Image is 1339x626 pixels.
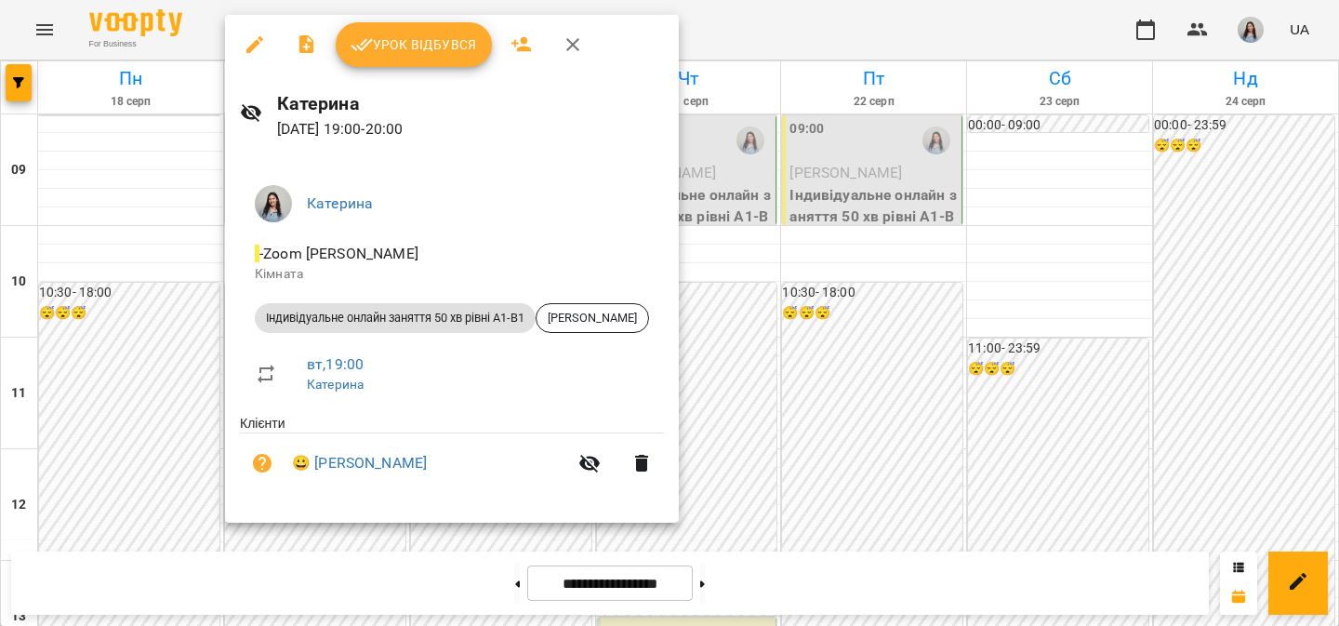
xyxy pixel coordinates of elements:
[537,310,648,326] span: [PERSON_NAME]
[255,245,422,262] span: - Zoom [PERSON_NAME]
[277,89,664,118] h6: Катерина
[307,377,364,392] a: Катерина
[307,194,373,212] a: Катерина
[240,414,664,500] ul: Клієнти
[351,33,477,56] span: Урок відбувся
[307,355,364,373] a: вт , 19:00
[255,310,536,326] span: Індивідуальне онлайн заняття 50 хв рівні А1-В1
[255,185,292,222] img: 00729b20cbacae7f74f09ddf478bc520.jpg
[255,265,649,284] p: Кімната
[536,303,649,333] div: [PERSON_NAME]
[277,118,664,140] p: [DATE] 19:00 - 20:00
[240,441,285,486] button: Візит ще не сплачено. Додати оплату?
[336,22,492,67] button: Урок відбувся
[292,452,427,474] a: 😀 [PERSON_NAME]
